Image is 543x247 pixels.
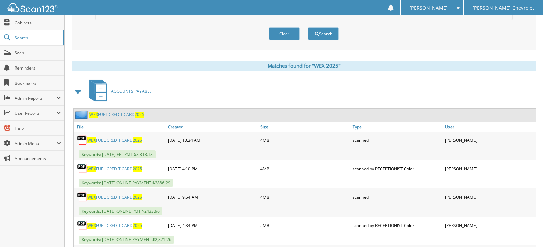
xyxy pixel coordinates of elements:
a: User [443,122,536,132]
div: 4MB [259,190,351,204]
span: 2025 [133,166,142,172]
div: scanned by RECEPTIONIST Color [351,219,443,232]
span: Scan [15,50,61,56]
span: Bookmarks [15,80,61,86]
a: WEXFUEL CREDIT CARD2025 [87,166,142,172]
a: Size [259,122,351,132]
span: Keywords: [DATE] ONLINE PMT $2433.96 [79,207,162,215]
div: [PERSON_NAME] [443,190,536,204]
span: Admin Menu [15,140,56,146]
span: User Reports [15,110,56,116]
div: [DATE] 10:34 AM [166,133,259,147]
span: 2025 [133,223,142,229]
a: File [74,122,166,132]
span: WEX [87,223,96,229]
div: scanned by RECEPTIONIST Color [351,162,443,175]
span: 2025 [135,112,144,118]
span: Admin Reports [15,95,56,101]
span: WEX [87,166,96,172]
img: PDF.png [77,192,87,202]
div: 4MB [259,133,351,147]
span: Keywords: [DATE] ONLINE PAYMENT $2,821.26 [79,236,174,244]
span: Announcements [15,156,61,161]
span: ACCOUNTS PAYABLE [111,88,152,94]
div: [PERSON_NAME] [443,219,536,232]
div: Matches found for "WEX 2025" [72,61,536,71]
span: WEX [89,112,98,118]
div: [PERSON_NAME] [443,133,536,147]
span: Reminders [15,65,61,71]
div: 5MB [259,219,351,232]
span: WEX [87,194,96,200]
a: WEXFUEL CREDIT CARD2025 [87,194,142,200]
div: [PERSON_NAME] [443,162,536,175]
img: folder2.png [75,110,89,119]
a: ACCOUNTS PAYABLE [85,78,152,105]
span: Help [15,125,61,131]
span: 2025 [133,194,142,200]
div: 4MB [259,162,351,175]
span: [PERSON_NAME] [409,6,448,10]
span: WEX [87,137,96,143]
span: 2025 [133,137,142,143]
iframe: Chat Widget [509,214,543,247]
span: [PERSON_NAME] Chevrolet [472,6,534,10]
div: [DATE] 4:34 PM [166,219,259,232]
div: [DATE] 9:54 AM [166,190,259,204]
a: WEXFUEL CREDIT CARD2025 [87,137,142,143]
img: PDF.png [77,135,87,145]
button: Search [308,27,339,40]
div: scanned [351,190,443,204]
img: PDF.png [77,220,87,231]
span: Keywords: [DATE] EFT PMT $3,818.13 [79,150,156,158]
span: Search [15,35,60,41]
img: scan123-logo-white.svg [7,3,58,12]
div: scanned [351,133,443,147]
span: Keywords: [DATE] ONLINE PAYMENT $2886.29 [79,179,173,187]
img: PDF.png [77,163,87,174]
div: [DATE] 4:10 PM [166,162,259,175]
button: Clear [269,27,300,40]
a: Created [166,122,259,132]
a: Type [351,122,443,132]
span: Cabinets [15,20,61,26]
a: WEXFUEL CREDIT CARD2025 [87,223,142,229]
a: WEXFUEL CREDIT CARD2025 [89,112,144,118]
